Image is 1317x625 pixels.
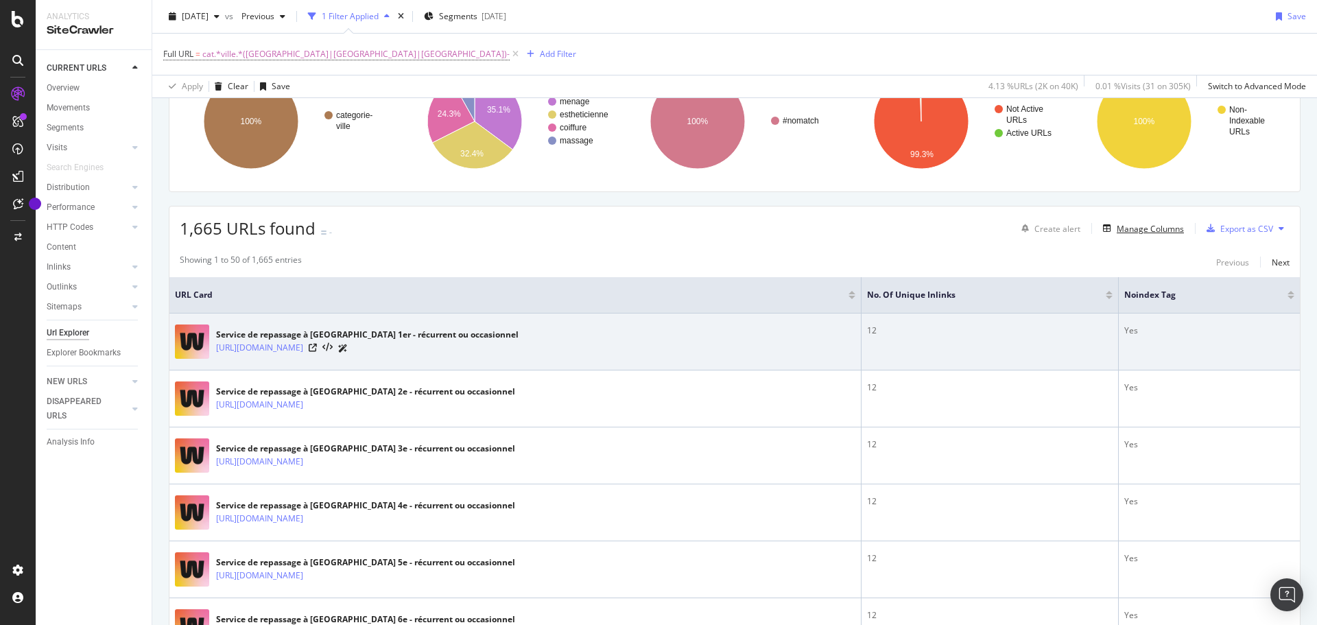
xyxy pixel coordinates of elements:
[47,260,71,274] div: Inlinks
[29,198,41,210] div: Tooltip anchor
[867,552,1113,565] div: 12
[560,110,608,119] text: estheticienne
[783,116,819,126] text: #nomatch
[216,341,303,355] a: [URL][DOMAIN_NAME]
[47,375,128,389] a: NEW URLS
[47,81,80,95] div: Overview
[336,121,351,131] text: ville
[47,23,141,38] div: SiteCrawler
[216,386,515,398] div: Service de repassage à [GEOGRAPHIC_DATA] 2e - récurrent ou occasionnel
[1202,75,1306,97] button: Switch to Advanced Mode
[1201,217,1273,239] button: Export as CSV
[47,326,89,340] div: Url Explorer
[47,375,87,389] div: NEW URLS
[1006,115,1027,125] text: URLs
[403,62,620,181] svg: A chart.
[47,200,95,215] div: Performance
[47,240,142,255] a: Content
[560,136,593,145] text: massage
[47,81,142,95] a: Overview
[182,10,209,22] span: 2025 Aug. 23rd
[216,556,515,569] div: Service de repassage à [GEOGRAPHIC_DATA] 5e - récurrent ou occasionnel
[395,10,407,23] div: times
[47,101,142,115] a: Movements
[1117,223,1184,235] div: Manage Columns
[175,381,209,416] img: main image
[867,325,1113,337] div: 12
[867,438,1113,451] div: 12
[867,381,1113,394] div: 12
[1073,62,1290,181] svg: A chart.
[988,80,1078,92] div: 4.13 % URLs ( 2K on 40K )
[1272,254,1290,270] button: Next
[867,289,1085,301] span: No. of Unique Inlinks
[216,443,515,455] div: Service de repassage à [GEOGRAPHIC_DATA] 3e - récurrent ou occasionnel
[850,62,1067,181] svg: A chart.
[1270,5,1306,27] button: Save
[47,220,93,235] div: HTTP Codes
[521,46,576,62] button: Add Filter
[321,231,327,235] img: Equal
[180,254,302,270] div: Showing 1 to 50 of 1,665 entries
[322,10,379,22] div: 1 Filter Applied
[1216,257,1249,268] div: Previous
[47,161,104,175] div: Search Engines
[241,117,262,126] text: 100%
[439,10,477,22] span: Segments
[1134,117,1155,126] text: 100%
[482,10,506,22] div: [DATE]
[47,200,128,215] a: Performance
[437,109,460,119] text: 24.3%
[1272,257,1290,268] div: Next
[180,62,396,181] svg: A chart.
[302,5,395,27] button: 1 Filter Applied
[1124,495,1294,508] div: Yes
[47,141,128,155] a: Visits
[175,289,845,301] span: URL Card
[47,240,76,255] div: Content
[687,117,709,126] text: 100%
[47,346,142,360] a: Explorer Bookmarks
[47,326,142,340] a: Url Explorer
[338,341,348,355] a: AI Url Details
[47,220,128,235] a: HTTP Codes
[175,552,209,587] img: main image
[1208,80,1306,92] div: Switch to Advanced Mode
[163,48,193,60] span: Full URL
[182,80,203,92] div: Apply
[47,300,128,314] a: Sitemaps
[216,455,303,469] a: [URL][DOMAIN_NAME]
[1124,381,1294,394] div: Yes
[236,10,274,22] span: Previous
[216,512,303,526] a: [URL][DOMAIN_NAME]
[1220,223,1273,235] div: Export as CSV
[47,280,77,294] div: Outlinks
[225,10,236,22] span: vs
[216,398,303,412] a: [URL][DOMAIN_NAME]
[1095,80,1191,92] div: 0.01 % Visits ( 31 on 305K )
[1270,578,1303,611] div: Open Intercom Messenger
[486,105,510,115] text: 35.1%
[47,141,67,155] div: Visits
[1229,105,1247,115] text: Non-
[47,121,84,135] div: Segments
[1006,104,1043,114] text: Not Active
[195,48,200,60] span: =
[460,149,484,158] text: 32.4%
[1097,220,1184,237] button: Manage Columns
[626,62,843,181] svg: A chart.
[47,11,141,23] div: Analytics
[1034,223,1080,235] div: Create alert
[47,180,128,195] a: Distribution
[867,609,1113,622] div: 12
[175,495,209,530] img: main image
[216,499,515,512] div: Service de repassage à [GEOGRAPHIC_DATA] 4e - récurrent ou occasionnel
[47,300,82,314] div: Sitemaps
[1124,325,1294,337] div: Yes
[329,226,332,238] div: -
[175,438,209,473] img: main image
[202,45,510,64] span: cat.*ville.*([GEOGRAPHIC_DATA]|[GEOGRAPHIC_DATA]|[GEOGRAPHIC_DATA])-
